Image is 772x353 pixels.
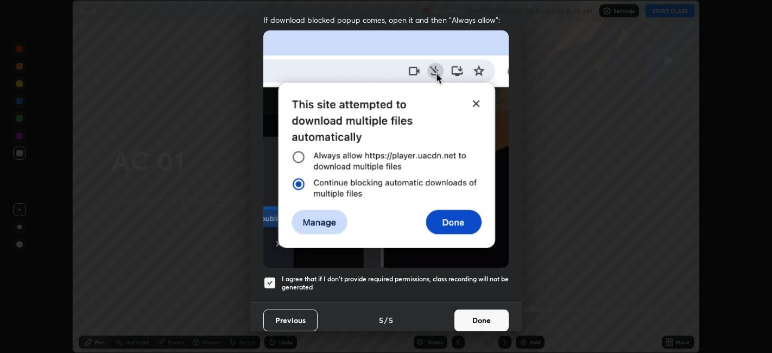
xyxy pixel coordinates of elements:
img: downloads-permission-blocked.gif [263,30,509,268]
button: Previous [263,310,318,331]
h4: 5 [389,314,393,326]
button: Done [454,310,509,331]
h4: / [384,314,388,326]
h5: I agree that if I don't provide required permissions, class recording will not be generated [282,275,509,292]
span: If download blocked popup comes, open it and then "Always allow": [263,15,509,25]
h4: 5 [379,314,383,326]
